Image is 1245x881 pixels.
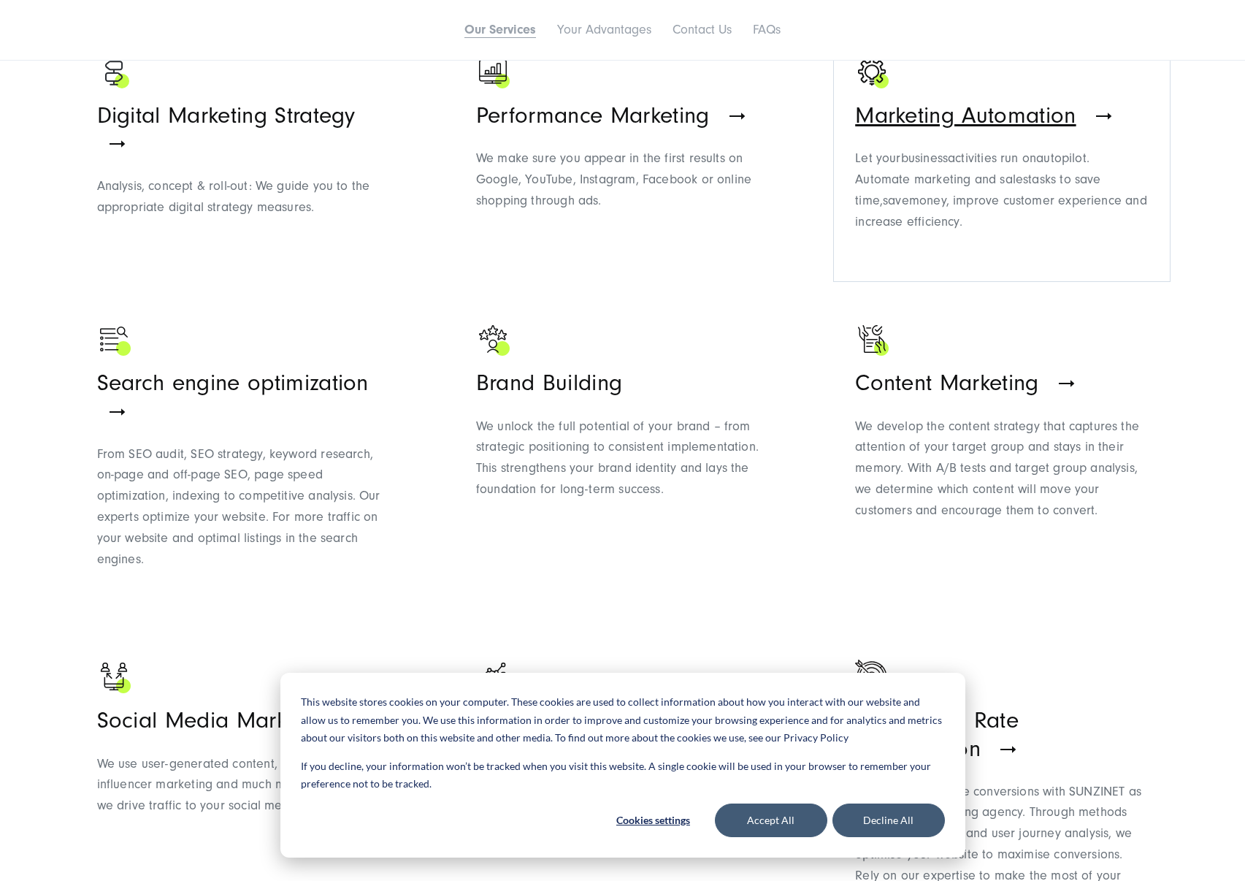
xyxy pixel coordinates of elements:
p: From SEO audit, SEO strategy, keyword research, on-page and off-page SEO, page speed optimization... [97,444,390,571]
img: Symbol showing a person with three stars above their head - Digital Marketing Agency SUNZINET [476,322,513,359]
a: Search engine optimization Search engine optimization From SEO audit, SEO strategy, keyword resea... [97,322,390,598]
img: Search engine optimization [97,322,134,359]
p: If you decline, your information won’t be tracked when you visit this website. A single cookie wi... [301,758,945,793]
p: We develop the content strategy that captures the attention of your target group and stays in the... [855,416,1148,522]
a: Digital Marketing Strategy Digital Marketing Strategy Analysis, concept & roll-out: We guide you ... [97,55,390,260]
span: Social Media Marketing [97,707,336,733]
button: Decline All [832,804,945,837]
div: Analysis, concept & roll-out: We guide you to the appropriate digital strategy measures. [97,176,390,218]
div: Cookie banner [280,673,965,858]
button: Accept All [715,804,827,837]
a: Contact Us [673,22,732,37]
button: Cookies settings [597,804,710,837]
a: Performance Marketing Performance Marketing We make sure you appear in the first results on Googl... [476,55,769,260]
p: We unlock the full potential of your brand – from strategic positioning to consistent implementat... [476,416,769,500]
h3: Brand Building [476,369,769,397]
a: Marketing Automation Marketing Automation Let yourbusinessactivities run onautopilot. Automate ma... [855,55,1148,260]
a: FAQs [753,22,781,37]
img: Content Marketing [855,322,892,359]
span: money [909,193,946,208]
span: Search engine optimization [97,370,369,396]
span: Marketing Automation [855,102,1076,129]
span: Content Marketing [855,370,1038,396]
img: Social Media Marketing [97,660,134,696]
a: Your Advantages [557,22,651,37]
p: This website stores cookies on your computer. These cookies are used to collect information about... [301,693,945,747]
span: Performance Marketing [476,102,710,129]
p: We use user-generated content, place ads, enable influencer marketing and much more. That's how w... [97,754,390,817]
span: Let your [855,150,900,166]
span: activities run on [948,150,1036,166]
img: Digital Marketing Strategy [97,55,134,91]
span: business [901,150,948,166]
img: Performance Marketing [476,55,513,91]
span: tasks to save time, [855,172,1100,208]
span: , improve customer experience and increase efficiency. [855,193,1147,229]
span: save [883,193,909,208]
img: Business & Web Analytics [476,660,513,696]
a: Content Marketing Content Marketing We develop the content strategy that captures the attention o... [855,322,1148,598]
img: Marketing Automation [855,55,892,91]
p: We make sure you appear in the first results on Google, YouTube, Instagram, Facebook or online sh... [476,148,769,211]
span: autopilot [1036,150,1087,166]
span: Digital Marketing Strategy [97,102,356,129]
a: Our Services [464,22,536,37]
